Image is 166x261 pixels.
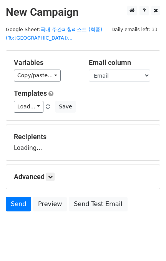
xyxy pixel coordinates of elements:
div: Loading... [14,133,152,153]
h5: Email column [89,58,152,67]
a: Send [6,197,31,211]
a: Send Test Email [69,197,127,211]
button: Save [55,101,75,113]
a: Load... [14,101,43,113]
a: Preview [33,197,67,211]
a: Daily emails left: 33 [109,27,160,32]
a: Copy/paste... [14,70,61,81]
h5: Advanced [14,173,152,181]
h5: Recipients [14,133,152,141]
a: Templates [14,89,47,97]
h5: Variables [14,58,77,67]
small: Google Sheet: [6,27,102,41]
h2: New Campaign [6,6,160,19]
span: Daily emails left: 33 [109,25,160,34]
a: 국내 주간피칭리스트 (최종) (To:[GEOGRAPHIC_DATA])... [6,27,102,41]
